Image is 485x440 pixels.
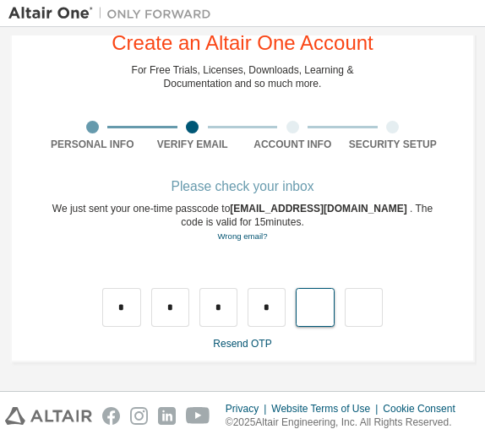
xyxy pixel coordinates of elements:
[42,202,443,243] div: We just sent your one-time passcode to . The code is valid for 15 minutes.
[8,5,220,22] img: Altair One
[271,402,383,416] div: Website Terms of Use
[5,407,92,425] img: altair_logo.svg
[42,182,443,192] div: Please check your inbox
[226,416,466,430] p: © 2025 Altair Engineering, Inc. All Rights Reserved.
[226,402,271,416] div: Privacy
[243,138,343,151] div: Account Info
[130,407,148,425] img: instagram.svg
[213,338,271,350] a: Resend OTP
[132,63,354,90] div: For Free Trials, Licenses, Downloads, Learning & Documentation and so much more.
[102,407,120,425] img: facebook.svg
[343,138,444,151] div: Security Setup
[42,138,143,151] div: Personal Info
[112,33,373,53] div: Create an Altair One Account
[383,402,465,416] div: Cookie Consent
[143,138,243,151] div: Verify Email
[217,231,267,241] a: Go back to the registration form
[158,407,176,425] img: linkedin.svg
[230,203,410,215] span: [EMAIL_ADDRESS][DOMAIN_NAME]
[186,407,210,425] img: youtube.svg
